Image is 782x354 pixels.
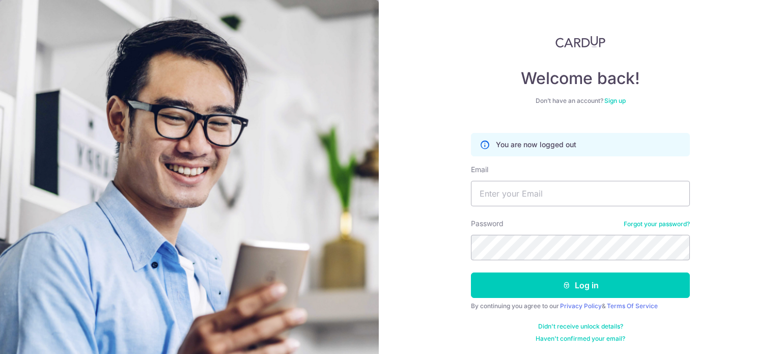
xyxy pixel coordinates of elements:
h4: Welcome back! [471,68,690,89]
img: CardUp Logo [555,36,605,48]
a: Privacy Policy [560,302,602,310]
a: Haven't confirmed your email? [536,335,625,343]
a: Sign up [604,97,626,104]
div: Don’t have an account? [471,97,690,105]
div: By continuing you agree to our & [471,302,690,310]
label: Password [471,219,504,229]
a: Forgot your password? [624,220,690,228]
label: Email [471,165,488,175]
p: You are now logged out [496,140,576,150]
a: Didn't receive unlock details? [538,322,623,331]
button: Log in [471,273,690,298]
input: Enter your Email [471,181,690,206]
a: Terms Of Service [607,302,658,310]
